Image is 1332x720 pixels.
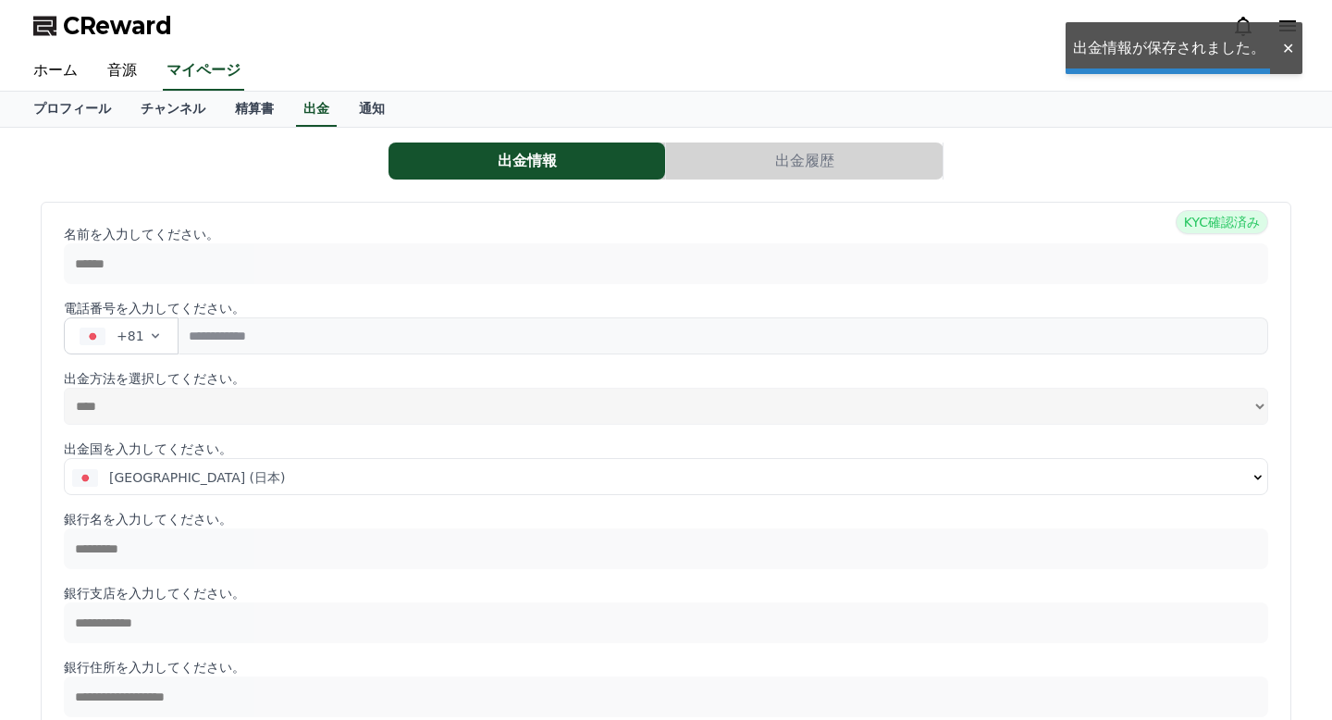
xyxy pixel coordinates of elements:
a: 出金履歴 [666,143,943,180]
span: KYC確認済み [1176,210,1268,234]
a: ホーム [18,52,92,91]
a: 通知 [344,92,400,127]
span: CReward [63,11,172,41]
p: 銀行名を入力してください。 [64,510,1268,528]
span: [GEOGRAPHIC_DATA] (日本) [109,468,286,487]
button: 出金履歴 [666,143,943,180]
a: チャンネル [126,92,220,127]
a: 出金 [296,92,337,127]
a: マイページ [163,52,244,91]
p: 電話番号を入力してください。 [64,299,1268,317]
p: 出金方法を選択してください。 [64,369,1268,388]
a: 精算書 [220,92,289,127]
button: 出金情報 [388,143,665,180]
a: 出金情報 [388,143,666,180]
p: 名前を入力してください。 [64,225,1268,243]
a: プロフィール [18,92,126,127]
p: 銀行支店を入力してください。 [64,584,1268,602]
a: 音源 [92,52,152,91]
p: 銀行住所を入力してください。 [64,658,1268,677]
p: 出金国を入力してください。 [64,440,1268,458]
a: CReward [33,11,172,41]
span: +81 [117,327,144,345]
